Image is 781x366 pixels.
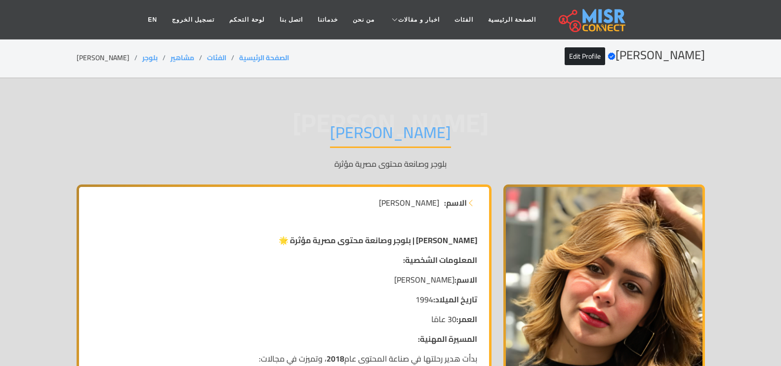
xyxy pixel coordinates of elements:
[379,197,439,209] span: [PERSON_NAME]
[433,292,477,307] strong: تاريخ الميلاد:
[565,48,705,63] h2: [PERSON_NAME]
[91,293,477,305] p: 1994
[239,51,289,64] a: الصفحة الرئيسية
[279,233,477,248] strong: [PERSON_NAME] | بلوجر وصانعة محتوى مصرية مؤثرة 🌟
[272,10,310,29] a: اتصل بنا
[207,51,226,64] a: الفئات
[77,53,142,63] li: [PERSON_NAME]
[481,10,543,29] a: الصفحة الرئيسية
[444,197,467,209] strong: الاسم:
[403,253,477,267] strong: المعلومات الشخصية:
[447,10,481,29] a: الفئات
[398,15,440,24] span: اخبار و مقالات
[170,51,194,64] a: مشاهير
[418,331,477,346] strong: المسيرة المهنية:
[91,353,477,365] p: بدأت هدير رحلتها في صناعة المحتوى عام ، وتميزت في مجالات:
[140,10,164,29] a: EN
[565,47,605,65] a: Edit Profile
[222,10,272,29] a: لوحة التحكم
[91,274,477,286] p: [PERSON_NAME]
[382,10,447,29] a: اخبار و مقالات
[310,10,345,29] a: خدماتنا
[345,10,382,29] a: من نحن
[330,123,451,148] h1: [PERSON_NAME]
[77,158,705,170] p: بلوجر وصانعة محتوى مصرية مؤثرة
[91,313,477,325] p: 30 عامًا
[454,272,477,287] strong: الاسم:
[327,351,344,366] strong: 2018
[164,10,222,29] a: تسجيل الخروج
[559,7,625,32] img: main.misr_connect
[456,312,477,327] strong: العمر:
[608,52,616,60] svg: Verified account
[142,51,158,64] a: بلوجر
